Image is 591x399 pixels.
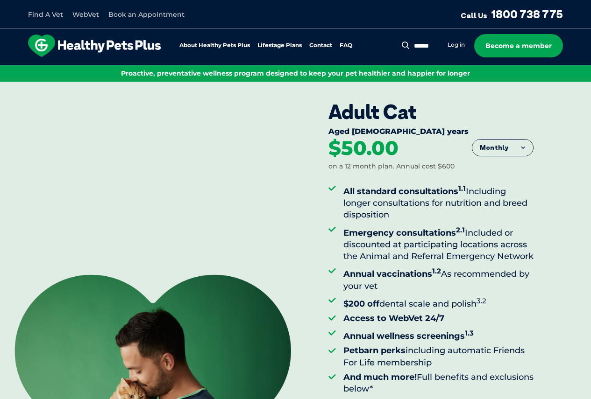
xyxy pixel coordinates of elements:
li: dental scale and polish [343,295,534,310]
li: Including longer consultations for nutrition and breed disposition [343,182,534,221]
span: Call Us [461,11,487,20]
a: FAQ [340,42,352,49]
a: Find A Vet [28,10,63,19]
a: Book an Appointment [108,10,185,19]
strong: Annual wellness screenings [343,331,474,341]
sup: 1.1 [458,184,466,193]
li: Full benefits and exclusions below* [343,371,534,395]
span: Proactive, preventative wellness program designed to keep your pet healthier and happier for longer [121,69,470,77]
div: $50.00 [328,138,399,159]
div: on a 12 month plan. Annual cost $600 [328,162,455,171]
button: Monthly [472,140,533,156]
a: Lifestage Plans [257,42,302,49]
a: Contact [309,42,332,49]
sup: 1.2 [432,266,441,275]
div: Aged [DEMOGRAPHIC_DATA] years [328,127,534,138]
sup: 1.3 [465,329,474,337]
strong: Access to WebVet 24/7 [343,313,444,323]
strong: $200 off [343,299,379,309]
a: Call Us1800 738 775 [461,7,563,21]
li: As recommended by your vet [343,265,534,292]
strong: Emergency consultations [343,228,465,238]
strong: Annual vaccinations [343,269,441,279]
img: hpp-logo [28,35,161,57]
li: including automatic Friends For Life membership [343,345,534,368]
sup: 2.1 [456,225,465,234]
strong: All standard consultations [343,186,466,196]
strong: And much more! [343,372,417,382]
sup: 3.2 [477,296,486,305]
div: Adult Cat [328,100,534,124]
a: Become a member [474,34,563,57]
a: About Healthy Pets Plus [179,42,250,49]
button: Search [400,41,412,50]
a: Log in [448,41,465,49]
li: Included or discounted at participating locations across the Animal and Referral Emergency Network [343,224,534,263]
a: WebVet [72,10,99,19]
strong: Petbarn perks [343,345,406,356]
